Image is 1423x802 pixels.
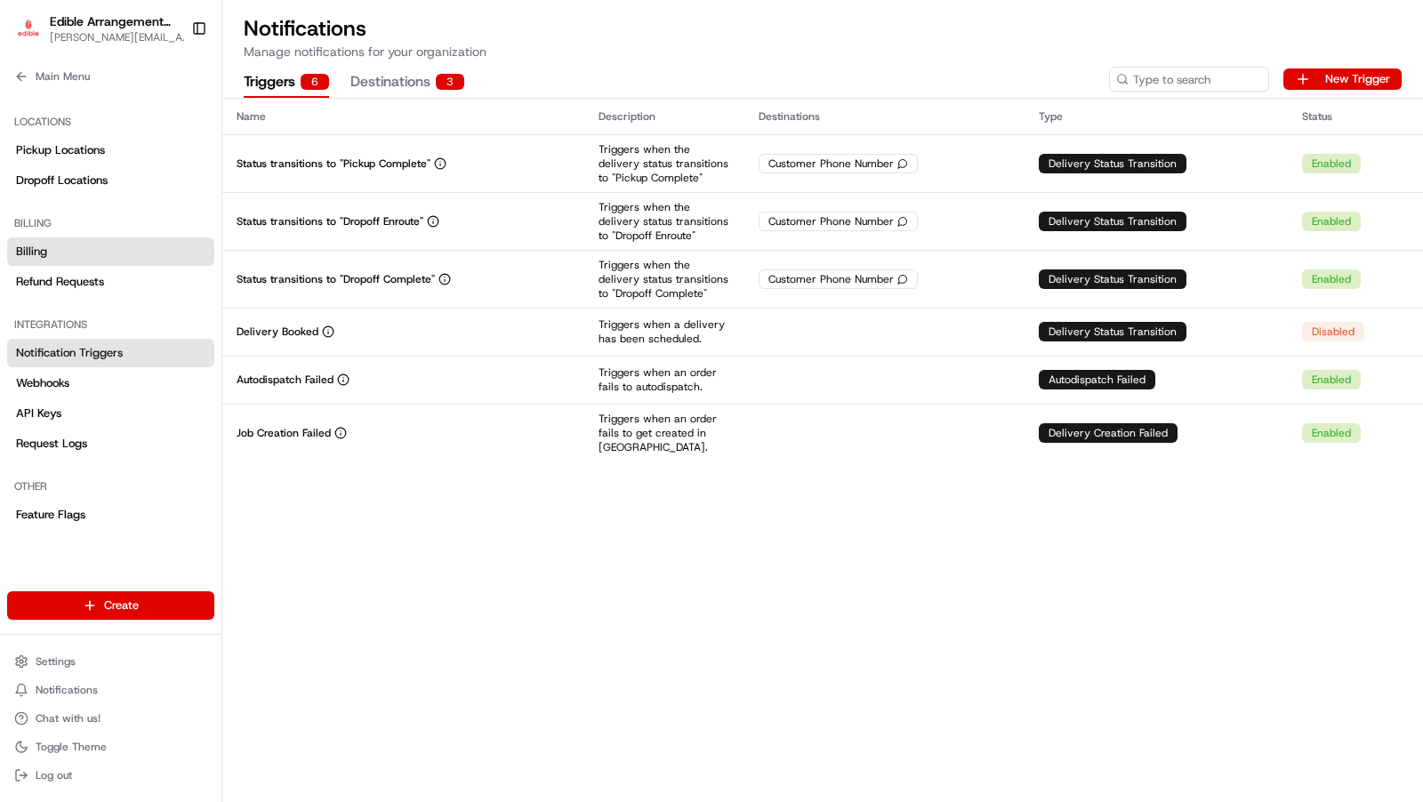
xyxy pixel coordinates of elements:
a: API Keys [7,399,214,428]
span: Dropoff Locations [16,172,108,188]
p: Job Creation Failed [237,426,331,440]
p: Status transitions to "Dropoff Enroute" [237,214,423,229]
input: Clear [46,114,293,132]
button: [PERSON_NAME][EMAIL_ADDRESS][DOMAIN_NAME] [50,30,195,44]
span: Settings [36,654,76,669]
div: Type [1039,109,1273,124]
span: Chat with us! [36,711,100,726]
img: Nash [18,17,53,52]
div: Enabled [1302,154,1361,173]
div: Billing [7,209,214,237]
button: Main Menu [7,64,214,89]
button: Chat with us! [7,706,214,731]
div: Customer Phone Number [759,269,918,289]
p: Triggers when the delivery status transitions to "Dropoff Enroute" [599,200,730,243]
div: Delivery Status Transition [1039,269,1186,289]
button: Notifications [7,678,214,702]
button: New Trigger [1283,68,1402,90]
button: Triggers [244,68,329,98]
div: Delivery Status Transition [1039,154,1186,173]
div: Enabled [1302,423,1361,443]
input: Type to search [1109,67,1269,92]
div: Customer Phone Number [759,154,918,173]
img: 1736555255976-a54dd68f-1ca7-489b-9aae-adbdc363a1c4 [18,169,50,201]
img: Charles Folsom [18,306,46,334]
button: Edible Arrangements - [GEOGRAPHIC_DATA], [GEOGRAPHIC_DATA] [50,12,175,30]
a: 💻API Documentation [143,389,293,421]
span: Request Logs [16,436,87,452]
a: Refund Requests [7,268,214,296]
button: Create [7,591,214,620]
a: Notification Triggers [7,339,214,367]
div: Description [599,109,730,124]
span: Log out [36,768,72,782]
p: Triggers when the delivery status transitions to "Pickup Complete" [599,142,730,185]
span: unihopllc [55,275,103,289]
div: Status [1302,109,1409,124]
div: Enabled [1302,370,1361,389]
div: We're available if you need us! [80,187,245,201]
button: Edible Arrangements - Amarillo, TXEdible Arrangements - [GEOGRAPHIC_DATA], [GEOGRAPHIC_DATA][PERS... [7,7,184,50]
span: Refund Requests [16,274,104,290]
span: • [148,323,154,337]
button: Start new chat [302,174,324,196]
span: Pickup Locations [16,142,105,158]
div: Autodispatch Failed [1039,370,1155,389]
div: Enabled [1302,212,1361,231]
div: Name [237,109,570,124]
p: Delivery Booked [237,325,318,339]
p: Triggers when an order fails to get created in [GEOGRAPHIC_DATA]. [599,412,730,454]
div: Destinations [759,109,1010,124]
p: Autodispatch Failed [237,373,334,387]
p: Welcome 👋 [18,70,324,99]
a: Pickup Locations [7,136,214,164]
div: Customer Phone Number [759,212,918,231]
p: Triggers when the delivery status transitions to "Dropoff Complete" [599,258,730,301]
span: • [107,275,113,289]
p: Triggers when an order fails to autodispatch. [599,365,730,394]
div: 6 [301,74,329,90]
span: Notifications [36,683,98,697]
span: API Documentation [168,397,285,414]
h1: Notifications [244,14,1402,43]
button: Toggle Theme [7,734,214,759]
p: Status transitions to "Pickup Complete" [237,156,430,171]
span: Billing [16,244,47,260]
span: [DATE] [117,275,153,289]
a: Dropoff Locations [7,166,214,195]
span: API Keys [16,405,61,421]
span: Feature Flags [16,507,85,523]
span: Knowledge Base [36,397,136,414]
img: 1738778727109-b901c2ba-d612-49f7-a14d-d897ce62d23f [37,169,69,201]
div: 3 [436,74,464,90]
a: Feature Flags [7,501,214,529]
button: Destinations [350,68,464,98]
a: Powered byPylon [125,439,215,453]
img: unihopllc [18,258,46,286]
a: Billing [7,237,214,266]
div: 📗 [18,398,32,413]
div: Integrations [7,310,214,339]
div: Other [7,472,214,501]
img: Edible Arrangements - Amarillo, TX [14,16,43,42]
span: Main Menu [36,69,90,84]
span: Webhooks [16,375,69,391]
span: Pylon [177,440,215,453]
p: Manage notifications for your organization [244,43,1402,60]
div: Delivery Creation Failed [1039,423,1178,443]
button: Log out [7,763,214,788]
p: Status transitions to "Dropoff Complete" [237,272,435,286]
button: See all [276,227,324,248]
div: Past conversations [18,230,119,245]
span: [PERSON_NAME] [55,323,144,337]
span: Create [104,597,139,614]
a: Request Logs [7,429,214,458]
span: Notification Triggers [16,345,123,361]
span: [DATE] [157,323,194,337]
div: Delivery Status Transition [1039,322,1186,341]
span: Toggle Theme [36,740,107,754]
p: Triggers when a delivery has been scheduled. [599,317,730,346]
a: 📗Knowledge Base [11,389,143,421]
